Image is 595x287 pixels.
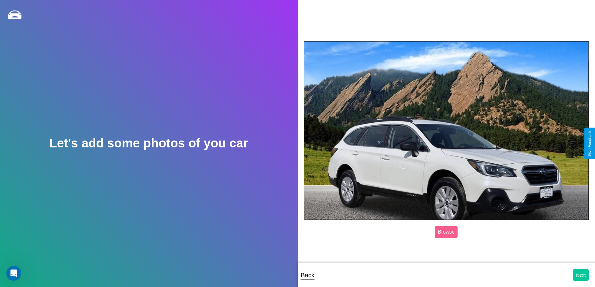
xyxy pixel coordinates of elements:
iframe: Intercom live chat [6,266,21,281]
h2: Let's add some photos of you car [49,136,248,150]
label: Browse [435,226,458,238]
button: Next [573,269,589,281]
div: Give Feedback [588,131,592,156]
p: Back [301,270,315,281]
img: posted [304,41,589,220]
